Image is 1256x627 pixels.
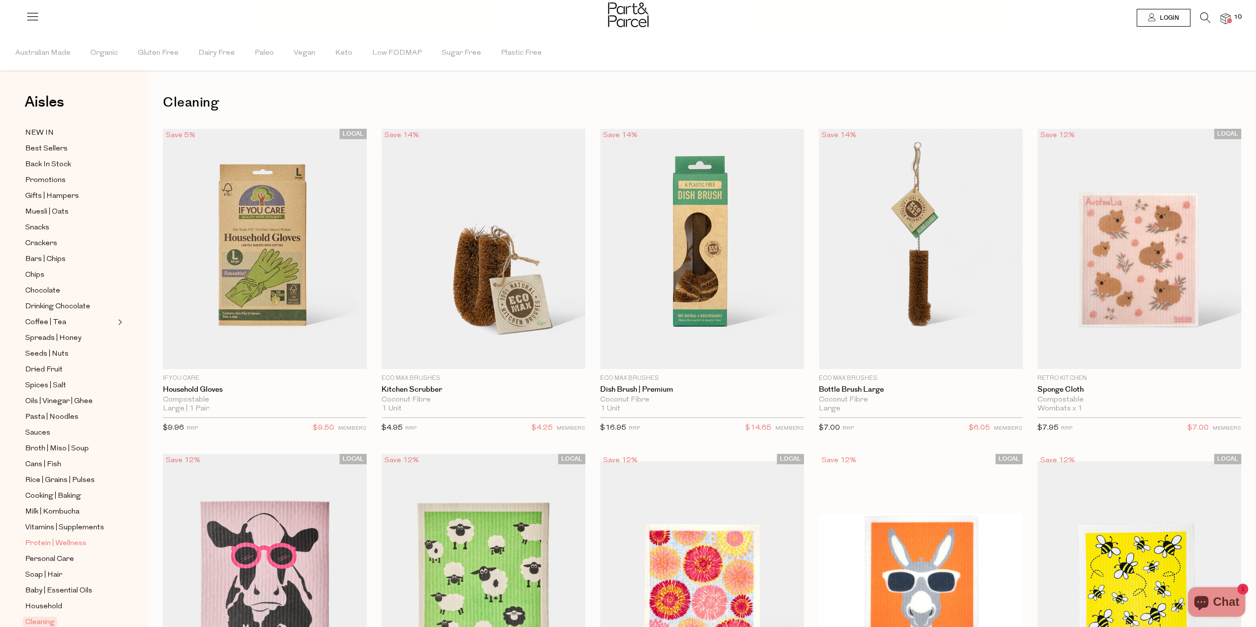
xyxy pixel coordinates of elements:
[1187,422,1209,435] span: $7.00
[163,374,367,383] p: If You Care
[600,385,804,394] a: Dish Brush | Premium
[629,426,640,431] small: RRP
[338,426,367,431] small: MEMBERS
[442,36,481,71] span: Sugar Free
[25,158,115,171] a: Back In Stock
[819,396,1023,405] div: Coconut Fibre
[819,424,840,432] span: $7.00
[163,424,184,432] span: $9.96
[1037,396,1241,405] div: Compostable
[25,95,64,119] a: Aisles
[335,36,352,71] span: Keto
[25,127,115,139] a: NEW IN
[819,129,1023,369] img: Bottle Brush Large
[745,422,771,435] span: $14.65
[25,221,115,234] a: Snacks
[25,159,71,171] span: Back In Stock
[1061,426,1072,431] small: RRP
[381,424,403,432] span: $4.95
[25,127,54,139] span: NEW IN
[25,490,81,502] span: Cooking | Baking
[501,36,542,71] span: Plastic Free
[25,175,66,186] span: Promotions
[600,374,804,383] p: Eco Max Brushes
[25,143,115,155] a: Best Sellers
[25,285,60,297] span: Chocolate
[25,459,61,471] span: Cans | Fish
[995,454,1023,464] span: LOCAL
[777,454,804,464] span: LOCAL
[819,454,859,467] div: Save 12%
[1214,129,1241,139] span: LOCAL
[25,316,115,329] a: Coffee | Tea
[25,253,115,265] a: Bars | Chips
[608,2,648,27] img: Part&Parcel
[1037,129,1241,369] img: Sponge Cloth
[819,129,859,142] div: Save 14%
[381,405,402,413] span: 1 Unit
[25,443,89,455] span: Broth | Miso | Soup
[25,317,66,329] span: Coffee | Tea
[1037,405,1082,413] span: Wombats x 1
[340,129,367,139] span: LOCAL
[558,454,585,464] span: LOCAL
[25,411,115,423] a: Pasta | Noodles
[163,129,367,369] img: Household Gloves
[25,490,115,502] a: Cooking | Baking
[25,348,115,360] a: Seeds | Nuts
[1214,454,1241,464] span: LOCAL
[1037,454,1078,467] div: Save 12%
[25,206,115,218] a: Muesli | Oats
[25,206,69,218] span: Muesli | Oats
[163,396,367,405] div: Compostable
[25,379,115,392] a: Spices | Salt
[25,143,68,155] span: Best Sellers
[372,36,422,71] span: Low FODMAP
[25,190,115,202] a: Gifts | Hampers
[15,36,71,71] span: Australian Made
[557,426,585,431] small: MEMBERS
[381,396,585,405] div: Coconut Fibre
[25,506,115,518] a: Milk | Kombucha
[381,454,422,467] div: Save 12%
[819,405,840,413] span: Large
[600,396,804,405] div: Coconut Fibre
[25,190,79,202] span: Gifts | Hampers
[90,36,118,71] span: Organic
[25,301,90,313] span: Drinking Chocolate
[25,332,81,344] span: Spreads | Honey
[25,364,63,376] span: Dried Fruit
[25,285,115,297] a: Chocolate
[25,238,57,250] span: Crackers
[25,396,93,407] span: Oils | Vinegar | Ghee
[25,585,92,597] span: Baby | Essential Oils
[25,269,44,281] span: Chips
[600,424,626,432] span: $16.95
[25,475,95,486] span: Rice | Grains | Pulses
[163,129,198,142] div: Save 5%
[163,385,367,394] a: Household Gloves
[23,617,57,627] span: Cleaning
[25,553,74,565] span: Personal Care
[25,601,62,613] span: Household
[842,426,854,431] small: RRP
[25,222,49,234] span: Snacks
[819,374,1023,383] p: Eco Max Brushes
[1213,426,1241,431] small: MEMBERS
[25,427,115,439] a: Sauces
[25,269,115,281] a: Chips
[25,380,66,392] span: Spices | Salt
[25,443,115,455] a: Broth | Miso | Soup
[1137,9,1190,27] a: Login
[25,332,115,344] a: Spreads | Honey
[198,36,235,71] span: Dairy Free
[1185,587,1248,619] inbox-online-store-chat: Shopify online store chat
[25,569,115,581] a: Soap | Hair
[25,458,115,471] a: Cans | Fish
[1037,374,1241,383] p: Retro Kitchen
[600,129,641,142] div: Save 14%
[600,129,804,369] img: Dish Brush | Premium
[25,600,115,613] a: Household
[819,385,1023,394] a: Bottle Brush Large
[25,585,115,597] a: Baby | Essential Oils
